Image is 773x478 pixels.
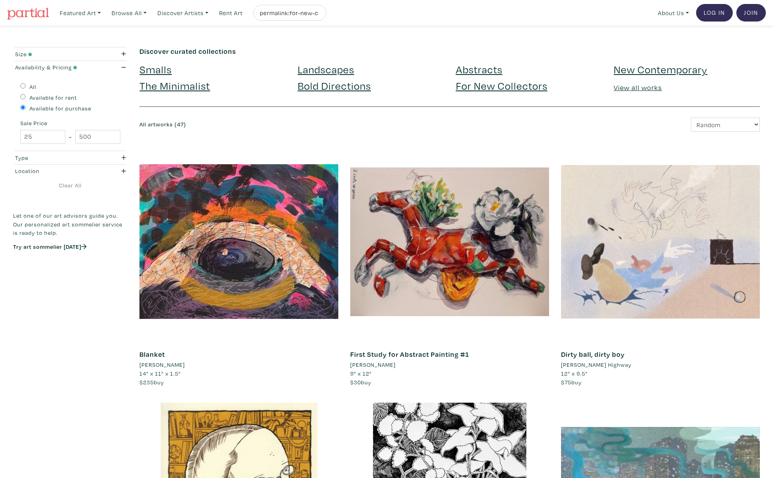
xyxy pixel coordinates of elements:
a: Browse All [108,5,150,21]
li: [PERSON_NAME] Highway [561,360,632,369]
a: [PERSON_NAME] Highway [561,360,760,369]
span: buy [561,378,582,386]
a: Clear All [13,181,128,190]
span: 14" x 11" x 1.5" [139,370,181,377]
div: Type [15,153,95,162]
a: Join [736,4,766,22]
a: Dirty ball, dirty boy [561,350,625,359]
span: $235 [139,378,154,386]
a: Discover Artists [154,5,212,21]
a: Log In [696,4,733,22]
h6: Discover curated collections [139,47,760,56]
a: Rent Art [216,5,246,21]
a: The Minimalist [139,79,210,92]
span: buy [139,378,164,386]
a: Featured Art [56,5,104,21]
small: Sale Price [20,120,120,126]
a: Blanket [139,350,165,359]
button: Location [13,165,128,178]
div: Size [15,50,95,59]
span: $30 [350,378,361,386]
label: Available for rent [29,93,77,102]
iframe: Customer reviews powered by Trustpilot [13,259,128,275]
div: Location [15,167,95,175]
span: 12" x 9.5" [561,370,588,377]
button: Availability & Pricing [13,61,128,74]
li: [PERSON_NAME] [350,360,396,369]
a: New Contemporary [614,62,707,76]
span: $75 [561,378,571,386]
a: About Us [654,5,693,21]
label: All [29,83,36,91]
button: Size [13,47,128,61]
p: Let one of our art advisors guide you. Our personalized art sommelier service is ready to help. [13,211,128,237]
a: Bold Directions [298,79,371,92]
a: Try art sommelier [DATE] [13,243,86,250]
a: Abstracts [456,62,502,76]
a: View all works [614,83,662,92]
a: Landscapes [298,62,354,76]
input: Search [259,8,319,18]
a: First Study for Abstract Painting #1 [350,350,469,359]
li: [PERSON_NAME] [139,360,185,369]
a: For New Collectors [456,79,547,92]
span: 9" x 12" [350,370,372,377]
a: [PERSON_NAME] [139,360,338,369]
a: [PERSON_NAME] [350,360,549,369]
span: - [69,131,72,142]
a: Smalls [139,62,172,76]
span: buy [350,378,371,386]
h6: All artworks (47) [139,121,443,128]
button: Type [13,151,128,164]
label: Available for purchase [29,104,91,113]
div: Availability & Pricing [15,63,95,72]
